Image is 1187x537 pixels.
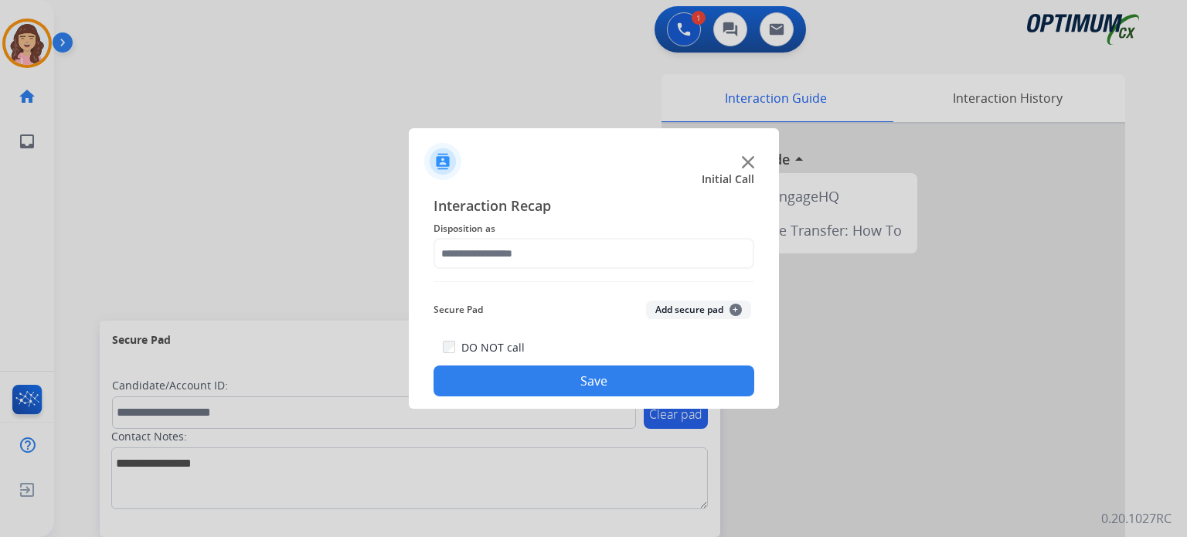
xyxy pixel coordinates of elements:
[434,301,483,319] span: Secure Pad
[434,281,754,282] img: contact-recap-line.svg
[434,365,754,396] button: Save
[730,304,742,316] span: +
[434,219,754,238] span: Disposition as
[434,195,754,219] span: Interaction Recap
[461,340,525,355] label: DO NOT call
[1101,509,1172,528] p: 0.20.1027RC
[702,172,754,187] span: Initial Call
[646,301,751,319] button: Add secure pad+
[424,143,461,180] img: contactIcon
